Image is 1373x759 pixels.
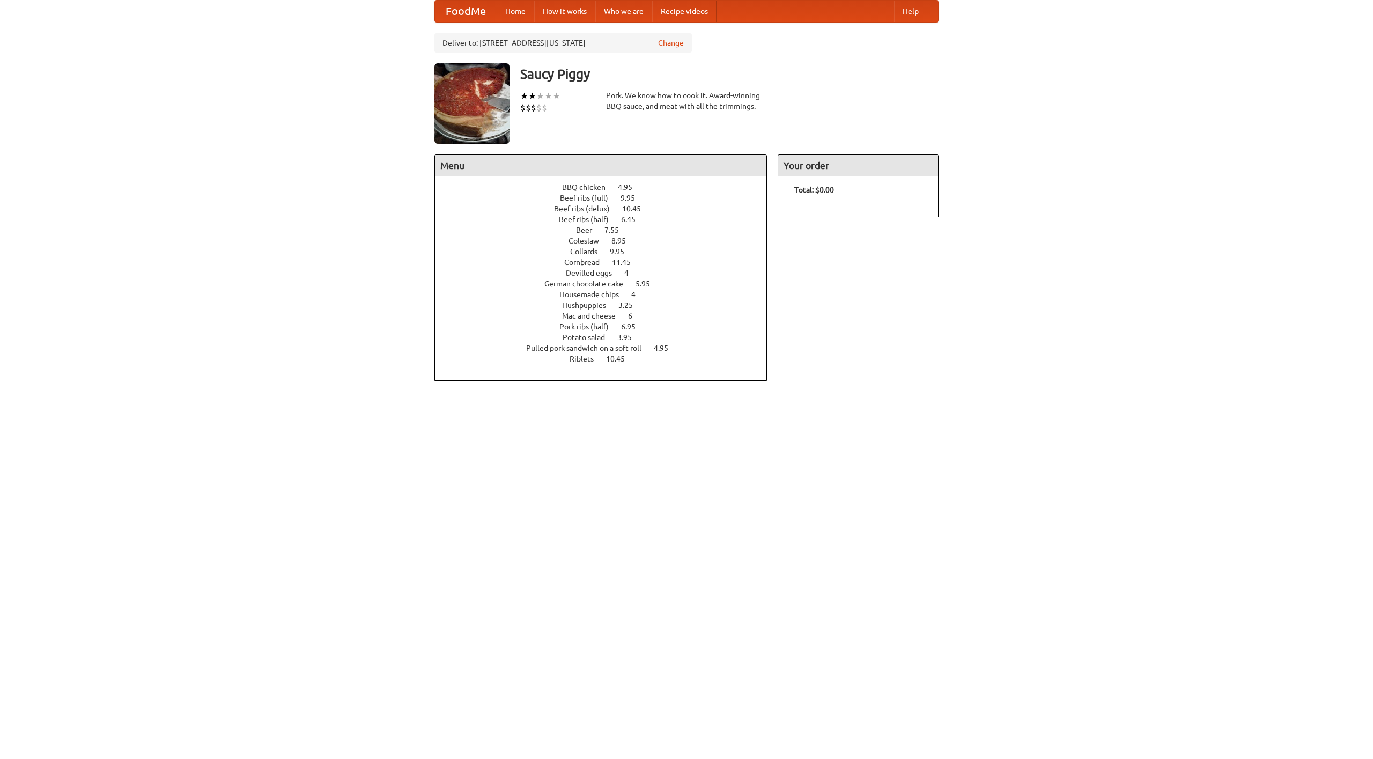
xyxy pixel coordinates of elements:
a: German chocolate cake 5.95 [544,279,670,288]
span: 9.95 [621,194,646,202]
a: Pork ribs (half) 6.95 [559,322,655,331]
span: BBQ chicken [562,183,616,191]
div: Deliver to: [STREET_ADDRESS][US_STATE] [434,33,692,53]
span: Collards [570,247,608,256]
span: 7.55 [604,226,630,234]
li: $ [542,102,547,114]
a: BBQ chicken 4.95 [562,183,652,191]
span: Pork ribs (half) [559,322,619,331]
span: 6 [628,312,643,320]
li: $ [531,102,536,114]
a: Beef ribs (delux) 10.45 [554,204,661,213]
span: 9.95 [610,247,635,256]
a: Home [497,1,534,22]
span: 11.45 [612,258,641,267]
span: 4.95 [654,344,679,352]
span: 10.45 [606,355,636,363]
div: Pork. We know how to cook it. Award-winning BBQ sauce, and meat with all the trimmings. [606,90,767,112]
span: Beef ribs (half) [559,215,619,224]
a: Who we are [595,1,652,22]
a: Mac and cheese 6 [562,312,652,320]
li: $ [520,102,526,114]
span: Mac and cheese [562,312,626,320]
a: Riblets 10.45 [570,355,645,363]
span: Coleslaw [569,237,610,245]
a: Pulled pork sandwich on a soft roll 4.95 [526,344,688,352]
h4: Menu [435,155,766,176]
a: Help [894,1,927,22]
span: 10.45 [622,204,652,213]
span: Beef ribs (full) [560,194,619,202]
li: $ [536,102,542,114]
a: Change [658,38,684,48]
h3: Saucy Piggy [520,63,939,85]
span: 5.95 [636,279,661,288]
a: Devilled eggs 4 [566,269,648,277]
span: Cornbread [564,258,610,267]
span: 4 [631,290,646,299]
a: FoodMe [435,1,497,22]
a: Collards 9.95 [570,247,644,256]
span: 4.95 [618,183,643,191]
li: $ [526,102,531,114]
span: Housemade chips [559,290,630,299]
a: Potato salad 3.95 [563,333,652,342]
span: 3.95 [617,333,643,342]
a: Beef ribs (half) 6.45 [559,215,655,224]
img: angular.jpg [434,63,510,144]
li: ★ [528,90,536,102]
a: Beer 7.55 [576,226,639,234]
li: ★ [520,90,528,102]
a: Cornbread 11.45 [564,258,651,267]
a: Hushpuppies 3.25 [562,301,653,310]
span: 4 [624,269,639,277]
span: Pulled pork sandwich on a soft roll [526,344,652,352]
li: ★ [552,90,560,102]
span: Devilled eggs [566,269,623,277]
li: ★ [536,90,544,102]
b: Total: $0.00 [794,186,834,194]
a: Coleslaw 8.95 [569,237,646,245]
span: German chocolate cake [544,279,634,288]
a: Housemade chips 4 [559,290,655,299]
a: How it works [534,1,595,22]
span: 3.25 [618,301,644,310]
span: Potato salad [563,333,616,342]
span: 6.95 [621,322,646,331]
span: Beer [576,226,603,234]
li: ★ [544,90,552,102]
a: Beef ribs (full) 9.95 [560,194,655,202]
a: Recipe videos [652,1,717,22]
span: Hushpuppies [562,301,617,310]
h4: Your order [778,155,938,176]
span: 6.45 [621,215,646,224]
span: Beef ribs (delux) [554,204,621,213]
span: 8.95 [611,237,637,245]
span: Riblets [570,355,604,363]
